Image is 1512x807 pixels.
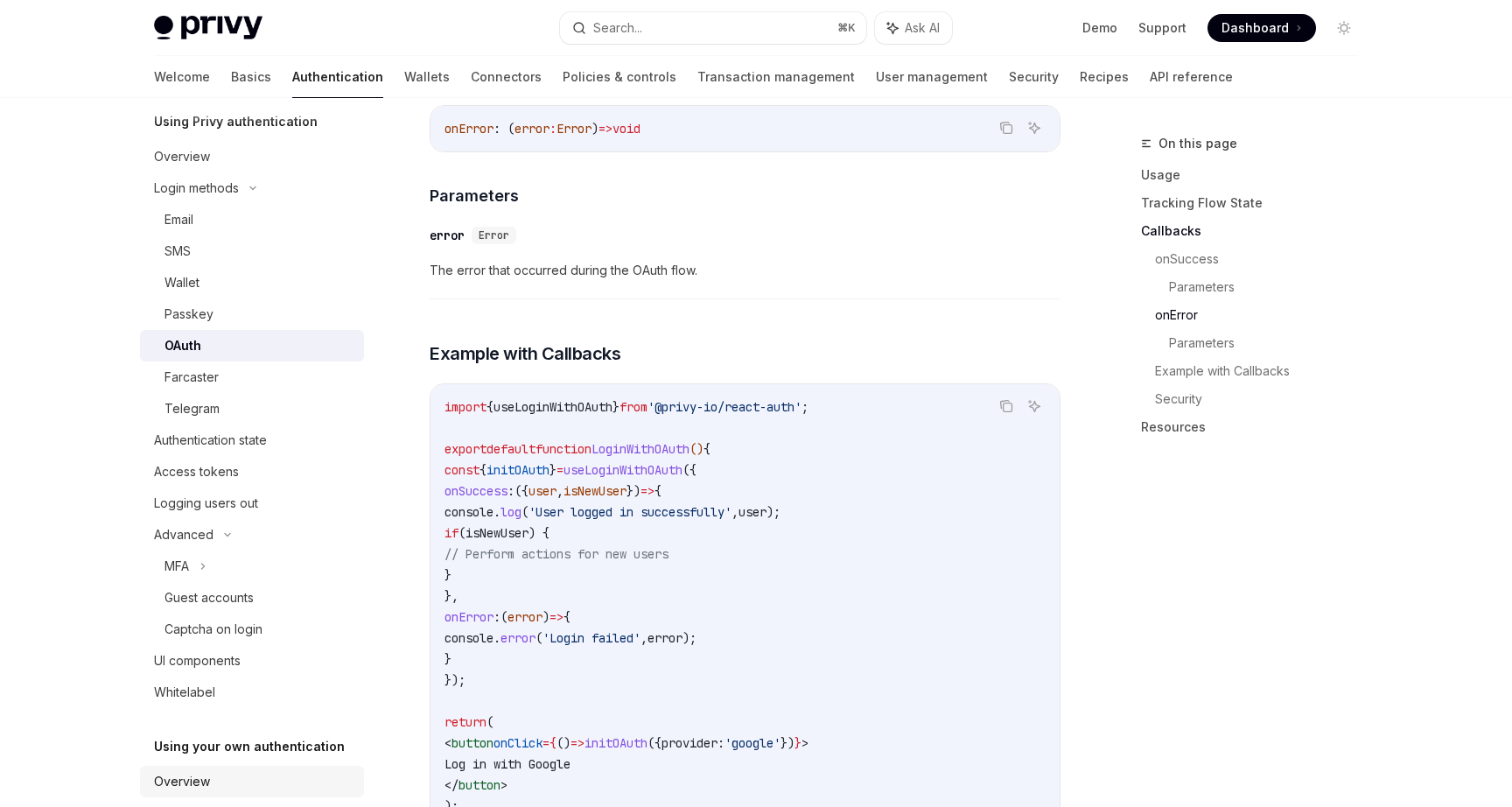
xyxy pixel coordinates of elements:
[154,146,210,167] div: Overview
[661,735,724,751] span: provider:
[493,609,500,625] span: :
[444,399,486,415] span: import
[500,777,507,793] span: >
[451,735,493,751] span: button
[500,504,521,520] span: log
[140,330,364,361] a: OAuth
[801,735,808,751] span: >
[647,735,661,751] span: ({
[528,525,549,541] span: ) {
[465,525,528,541] span: isNewUser
[794,735,801,751] span: }
[164,304,213,325] div: Passkey
[598,121,612,137] span: =>
[154,430,267,451] div: Authentication state
[654,483,661,499] span: {
[444,609,493,625] span: onError
[591,441,689,457] span: LoginWithOAuth
[528,504,731,520] span: 'User logged in successfully'
[570,735,584,751] span: =>
[154,461,239,482] div: Access tokens
[430,184,519,207] span: Parameters
[1141,189,1372,217] a: Tracking Flow State
[486,714,493,730] span: (
[612,399,619,415] span: }
[140,614,364,645] a: Captcha on login
[444,546,668,562] span: // Perform actions for new users
[444,441,486,457] span: export
[164,587,254,608] div: Guest accounts
[1082,19,1117,37] a: Demo
[458,777,500,793] span: button
[1169,329,1372,357] a: Parameters
[444,756,570,772] span: Log in with Google
[560,12,866,44] button: Search...⌘K
[556,735,570,751] span: ()
[154,524,213,545] div: Advanced
[647,630,682,646] span: error
[1155,245,1372,273] a: onSuccess
[444,777,458,793] span: </
[619,399,647,415] span: from
[905,19,940,37] span: Ask AI
[563,609,570,625] span: {
[231,56,271,98] a: Basics
[164,335,201,356] div: OAuth
[1207,14,1316,42] a: Dashboard
[140,298,364,330] a: Passkey
[444,651,451,667] span: }
[444,630,493,646] span: console
[444,588,458,604] span: },
[689,441,703,457] span: ()
[140,361,364,393] a: Farcaster
[154,682,215,703] div: Whitelabel
[780,735,794,751] span: })
[514,483,528,499] span: ({
[640,630,647,646] span: ,
[458,525,465,541] span: (
[164,241,191,262] div: SMS
[738,504,766,520] span: user
[593,18,642,39] div: Search...
[542,630,640,646] span: 'Login failed'
[535,630,542,646] span: (
[140,393,364,425] a: Telegram
[479,228,509,242] span: Error
[801,399,808,415] span: ;
[640,483,654,499] span: =>
[164,556,189,577] div: MFA
[591,121,598,137] span: )
[584,735,647,751] span: initOAuth
[1009,56,1059,98] a: Security
[444,714,486,730] span: return
[514,121,549,137] span: error
[140,141,364,172] a: Overview
[430,341,620,366] span: Example with Callbacks
[140,267,364,298] a: Wallet
[140,766,364,797] a: Overview
[430,227,465,244] div: error
[1158,133,1237,154] span: On this page
[549,121,556,137] span: :
[493,399,612,415] span: useLoginWithOAuth
[507,609,542,625] span: error
[703,441,710,457] span: {
[292,56,383,98] a: Authentication
[1023,395,1046,418] button: Ask AI
[535,441,591,457] span: function
[164,619,262,640] div: Captcha on login
[493,504,500,520] span: .
[682,630,696,646] span: );
[556,462,563,478] span: =
[500,630,535,646] span: error
[521,504,528,520] span: (
[444,567,451,583] span: }
[1169,273,1372,301] a: Parameters
[995,395,1018,418] button: Copy the contents from the code block
[154,16,262,40] img: light logo
[995,116,1018,139] button: Copy the contents from the code block
[1330,14,1358,42] button: Toggle dark mode
[154,56,210,98] a: Welcome
[731,504,738,520] span: ,
[493,121,514,137] span: : (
